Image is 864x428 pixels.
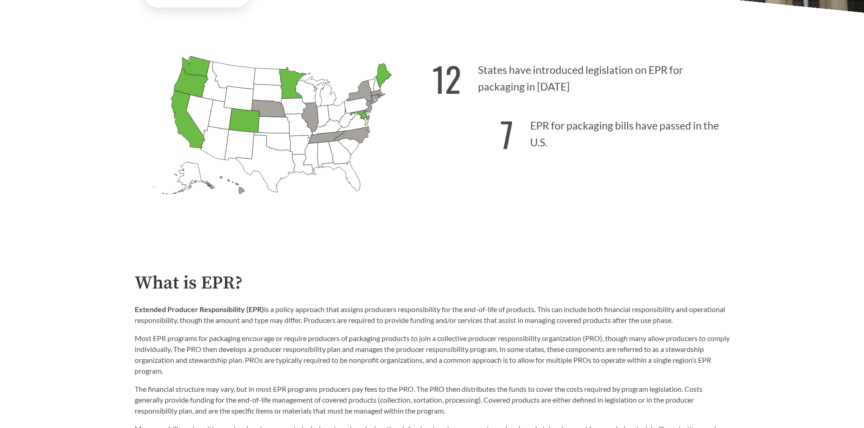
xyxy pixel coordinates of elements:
p: States have introduced legislation on EPR for packaging in [DATE] [432,48,730,104]
p: The financial structure may vary, but in most EPR programs producers pay fees to the PRO. The PRO... [135,384,730,416]
p: Most EPR programs for packaging encourage or require producers of packaging products to join a co... [135,333,730,376]
strong: 7 [500,109,513,159]
strong: 12 [432,53,461,104]
p: is a policy approach that assigns producers responsibility for the end-of-life of products. This ... [135,304,730,326]
p: EPR for packaging bills have passed in the U.S. [432,104,730,159]
strong: Extended Producer Responsibility (EPR) [135,305,264,313]
h2: What is EPR? [135,273,730,293]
